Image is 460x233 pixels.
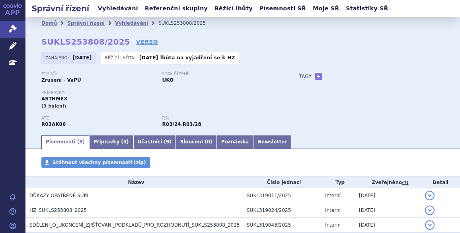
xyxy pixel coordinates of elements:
button: detail [425,206,435,215]
span: HZ_SUKLS253808_2025 [29,208,87,213]
a: Vyhledávání [115,20,148,26]
td: [DATE] [355,188,421,203]
a: Vyhledávání [96,3,140,14]
button: detail [425,191,435,200]
a: Účastníci (9) [133,135,176,149]
span: 9 [166,139,169,145]
p: - [139,55,235,61]
p: ATC: [41,116,154,121]
span: Interní [325,193,341,198]
a: Domů [41,20,57,26]
a: Správní řízení [67,20,105,26]
span: (3 balení) [41,104,66,109]
a: Statistiky SŘ [343,3,390,14]
span: DŮKAZY OPATŘENÉ SÚKL [29,193,90,198]
strong: fixní kombinace flutikason a salmeterol - aerosol, suspenze a roztok, inhal. aplikace [183,121,201,127]
a: Přípravky (3) [89,135,133,149]
span: Interní [325,222,341,228]
strong: [DATE] [73,55,92,61]
strong: [DATE] [139,55,158,61]
a: Poznámka [217,135,253,149]
a: + [315,73,322,80]
span: Interní [325,208,341,213]
a: Písemnosti SŘ [257,3,308,14]
a: Písemnosti (8) [41,135,89,149]
td: [DATE] [355,218,421,233]
li: SUKLS253808/2025 [158,17,216,29]
abbr: (?) [402,180,408,186]
td: [DATE] [355,203,421,218]
span: 8 [79,139,82,145]
span: 3 [123,139,127,145]
p: RS: [162,116,275,121]
span: ASTHMEX [41,96,68,102]
th: Typ [321,176,355,188]
a: Sloučení (0) [176,135,217,149]
span: Stáhnout všechny písemnosti (zip) [53,160,146,165]
p: Typ SŘ: [41,72,154,76]
a: Běžící lhůty [212,3,255,14]
p: Přípravky: [41,90,283,95]
div: , [162,116,283,128]
span: 0 [207,139,210,145]
a: Stáhnout všechny písemnosti (zip) [41,157,150,168]
span: SDĚLENÍ_O_UKONČENÍ_ZJIŠŤOVÁNÍ_PODKLADŮ_PRO_ROZHODNUTÍ_SUKLS253808_2025 [29,222,240,228]
th: Číslo jednací [243,176,321,188]
a: Moje SŘ [310,3,341,14]
th: Název [25,176,243,188]
p: Stav řízení: [162,72,275,76]
td: SUKL319043/2025 [243,218,321,233]
strong: Zrušení - VaPÚ [41,77,81,83]
th: Detail [421,176,460,188]
th: Zveřejněno [355,176,421,188]
a: Referenční skupiny [142,3,210,14]
a: VERSO [136,38,158,46]
span: Zahájeno: [45,55,70,61]
td: SUKL319024/2025 [243,203,321,218]
strong: SALMETEROL A FLUTIKASON [41,121,66,127]
span: Běžící lhůta: [105,55,137,61]
strong: UKO [162,77,174,83]
button: detail [425,220,435,230]
a: lhůta na vyjádření se k HZ [160,55,235,61]
h2: Správní řízení [25,3,96,14]
strong: fixní kombinace léčivých látek salmeterol a flutikason, v lékové formě prášku k inhalaci [162,121,181,127]
strong: SUKLS253808/2025 [41,37,130,47]
h3: Tagy [299,72,312,81]
td: SUKL319011/2025 [243,188,321,203]
a: Newsletter [253,135,291,149]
